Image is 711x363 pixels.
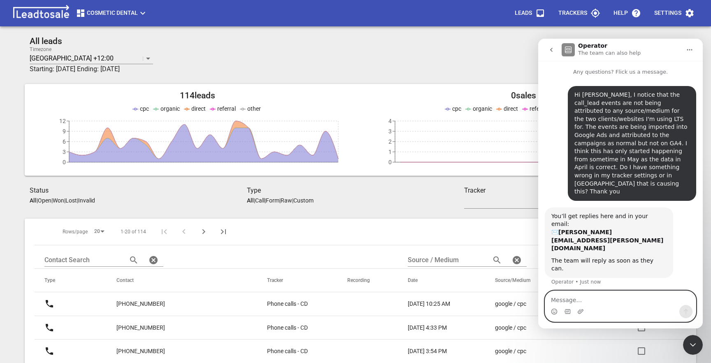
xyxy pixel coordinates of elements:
[408,347,447,356] p: [DATE] 3:54 PM
[116,323,165,332] p: [PHONE_NUMBER]
[30,47,51,52] label: Timezone
[388,118,392,124] tspan: 4
[613,9,628,17] p: Help
[279,197,281,204] span: |
[78,197,95,204] p: Invalid
[30,186,247,195] h3: Status
[662,36,681,56] button: Date Range
[116,294,165,314] a: [PHONE_NUMBER]
[121,228,146,235] span: 1-20 of 114
[140,105,149,112] span: cpc
[116,318,165,338] a: [PHONE_NUMBER]
[495,347,540,356] a: google / cpc
[683,335,703,355] iframe: Intercom live chat
[267,300,308,308] p: Phone calls - CD
[388,128,392,135] tspan: 3
[35,269,107,292] th: Type
[267,347,308,356] p: Phone calls - CD
[44,299,54,309] svg: Call
[63,149,66,155] tspan: 3
[504,105,518,112] span: direct
[495,300,526,308] p: google / cpc
[408,323,447,332] p: [DATE] 4:33 PM
[473,105,492,112] span: organic
[160,105,180,112] span: organic
[408,323,462,332] a: [DATE] 4:33 PM
[515,9,532,17] p: Leads
[408,347,462,356] a: [DATE] 3:54 PM
[63,159,66,165] tspan: 0
[116,347,165,356] p: [PHONE_NUMBER]
[538,39,703,328] iframe: To enrich screen reader interactions, please activate Accessibility in Grammarly extension settings
[44,323,54,333] svg: Call
[91,226,107,237] div: 20
[408,300,450,308] p: [DATE] 10:25 AM
[495,347,526,356] p: google / cpc
[495,300,540,308] a: google / cpc
[44,346,54,356] svg: Call
[191,105,206,112] span: direct
[64,197,65,204] span: |
[530,105,548,112] span: referral
[65,197,77,204] p: Lost
[267,347,314,356] a: Phone calls - CD
[267,323,308,332] p: Phone calls - CD
[388,159,392,165] tspan: 0
[214,222,233,242] button: Last Page
[53,197,64,204] p: Won
[247,105,261,112] span: other
[388,138,392,145] tspan: 2
[254,197,255,204] span: |
[408,300,462,308] a: [DATE] 10:25 AM
[51,197,53,204] span: |
[107,269,257,292] th: Contact
[63,138,66,145] tspan: 6
[255,197,265,204] p: Call
[194,222,214,242] button: Next Page
[59,118,66,124] tspan: 12
[292,197,293,204] span: |
[558,9,587,17] p: Trackers
[116,341,165,361] a: [PHONE_NUMBER]
[116,300,165,308] p: [PHONE_NUMBER]
[35,91,360,101] h2: 114 leads
[267,323,314,332] a: Phone calls - CD
[360,91,686,101] h2: 0 sales
[30,36,573,47] h2: All leads
[266,197,279,204] p: Form
[30,54,114,63] p: [GEOGRAPHIC_DATA] +12:00
[464,186,627,195] h3: Tracker
[495,323,540,332] a: google / cpc
[267,300,314,308] a: Phone calls - CD
[452,105,461,112] span: cpc
[72,5,151,21] button: Cosmetic Dental
[217,105,236,112] span: referral
[654,9,681,17] p: Settings
[63,228,88,235] span: Rows/page
[247,186,464,195] h3: Type
[398,269,485,292] th: Date
[30,64,573,74] h3: Starting: [DATE] Ending: [DATE]
[257,269,337,292] th: Tracker
[76,8,148,18] span: Cosmetic Dental
[265,197,266,204] span: |
[495,323,526,332] p: google / cpc
[388,149,392,155] tspan: 1
[30,197,37,204] aside: All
